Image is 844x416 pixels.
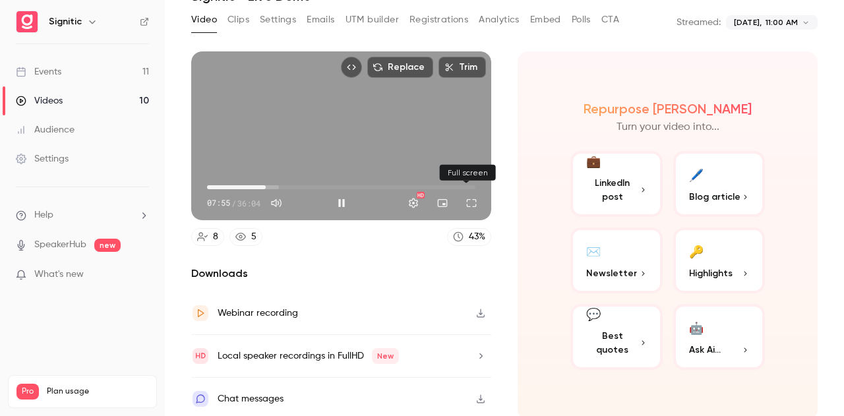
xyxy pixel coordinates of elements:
[16,123,75,136] div: Audience
[586,176,639,204] span: LinkedIn post
[409,9,468,30] button: Registrations
[133,269,149,281] iframe: Noticeable Trigger
[218,391,284,407] div: Chat messages
[16,384,39,400] span: Pro
[766,16,798,28] span: 11:00 AM
[440,165,496,181] div: Full screen
[584,101,752,117] h2: Repurpose [PERSON_NAME]
[16,152,69,165] div: Settings
[34,238,86,252] a: SpeakerHub
[586,241,601,261] div: ✉️
[447,228,491,246] a: 43%
[570,304,663,370] button: 💬Best quotes
[367,57,433,78] button: Replace
[673,227,766,293] button: 🔑Highlights
[307,9,334,30] button: Emails
[469,230,485,244] div: 43 %
[260,9,296,30] button: Settings
[677,16,721,29] p: Streamed:
[16,94,63,107] div: Videos
[689,190,740,204] span: Blog article
[438,57,486,78] button: Trim
[47,386,148,397] span: Plan usage
[231,197,236,209] span: /
[227,9,249,30] button: Clips
[218,305,298,321] div: Webinar recording
[16,11,38,32] img: Signitic
[689,266,733,280] span: Highlights
[673,151,766,217] button: 🖊️Blog article
[218,348,399,364] div: Local speaker recordings in FullHD
[49,15,82,28] h6: Signitic
[400,190,427,216] button: Settings
[191,9,217,30] button: Video
[213,230,218,244] div: 8
[689,317,704,338] div: 🤖
[372,348,399,364] span: New
[734,16,762,28] span: [DATE],
[237,197,260,209] span: 36:04
[229,228,262,246] a: 5
[341,57,362,78] button: Embed video
[191,266,491,282] h2: Downloads
[570,227,663,293] button: ✉️Newsletter
[530,9,561,30] button: Embed
[263,190,289,216] button: Mute
[617,119,719,135] p: Turn your video into...
[34,208,53,222] span: Help
[586,329,639,357] span: Best quotes
[429,190,456,216] button: Turn on miniplayer
[251,230,256,244] div: 5
[601,9,619,30] button: CTA
[16,208,149,222] li: help-dropdown-opener
[586,153,601,171] div: 💼
[417,192,425,198] div: HD
[207,197,260,209] div: 07:55
[346,9,399,30] button: UTM builder
[328,190,355,216] button: Pause
[570,151,663,217] button: 💼LinkedIn post
[673,304,766,370] button: 🤖Ask Ai...
[572,9,591,30] button: Polls
[34,268,84,282] span: What's new
[207,197,230,209] span: 07:55
[586,306,601,324] div: 💬
[586,266,637,280] span: Newsletter
[16,65,61,78] div: Events
[458,190,485,216] button: Full screen
[191,228,224,246] a: 8
[689,343,721,357] span: Ask Ai...
[689,164,704,185] div: 🖊️
[479,9,520,30] button: Analytics
[94,239,121,252] span: new
[689,241,704,261] div: 🔑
